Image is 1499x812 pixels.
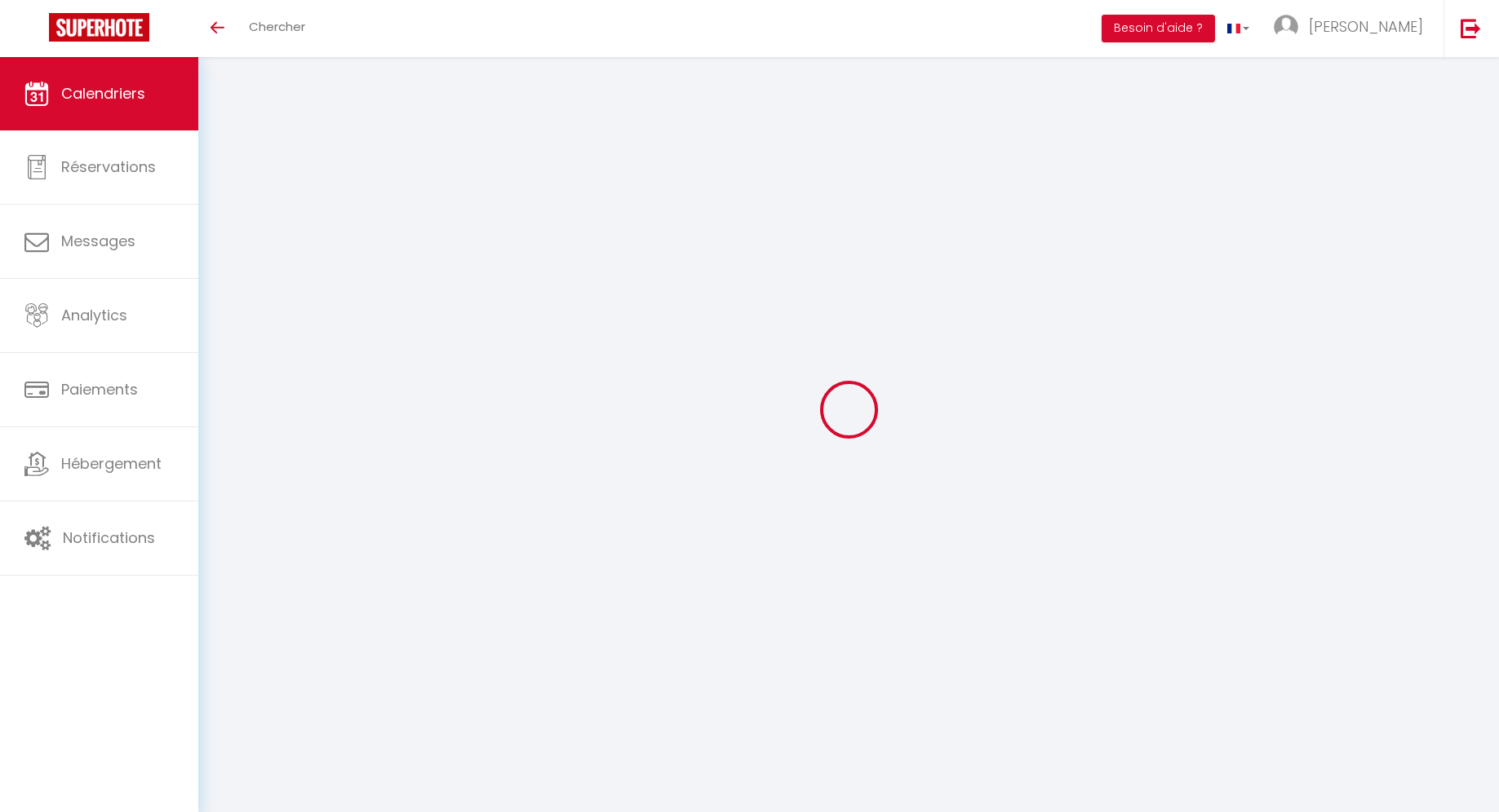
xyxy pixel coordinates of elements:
img: logout [1461,18,1481,38]
span: Notifications [63,527,155,548]
span: Hébergement [61,453,162,474]
span: Analytics [61,305,127,325]
span: Chercher [249,18,305,35]
span: [PERSON_NAME] [1309,16,1423,37]
img: Super Booking [49,13,149,42]
span: Calendriers [61,83,145,104]
span: Réservations [61,157,156,177]
button: Besoin d'aide ? [1102,15,1215,42]
span: Messages [61,231,135,251]
span: Paiements [61,379,138,399]
img: ... [1274,15,1298,39]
